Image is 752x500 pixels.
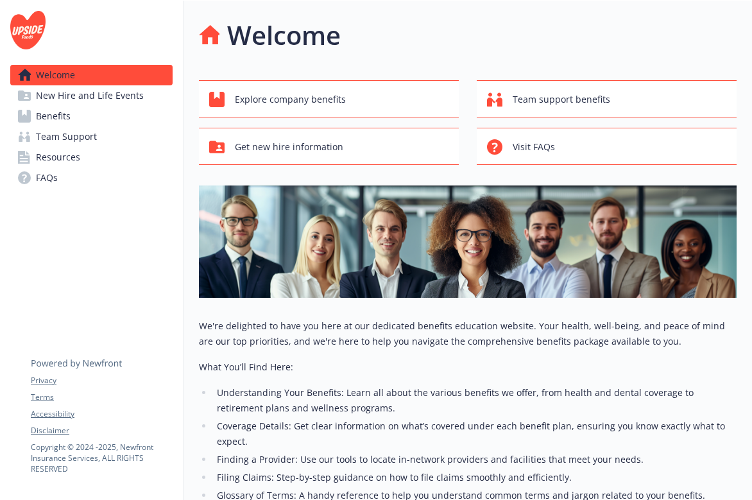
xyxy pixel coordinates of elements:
[235,87,346,112] span: Explore company benefits
[199,80,459,117] button: Explore company benefits
[477,128,737,165] button: Visit FAQs
[36,126,97,147] span: Team Support
[10,85,173,106] a: New Hire and Life Events
[36,85,144,106] span: New Hire and Life Events
[513,135,555,159] span: Visit FAQs
[213,452,737,467] li: Finding a Provider: Use our tools to locate in-network providers and facilities that meet your ne...
[213,385,737,416] li: Understanding Your Benefits: Learn all about the various benefits we offer, from health and denta...
[477,80,737,117] button: Team support benefits
[199,185,737,298] img: overview page banner
[31,375,172,386] a: Privacy
[199,318,737,349] p: We're delighted to have you here at our dedicated benefits education website. Your health, well-b...
[36,147,80,168] span: Resources
[235,135,343,159] span: Get new hire information
[31,408,172,420] a: Accessibility
[10,126,173,147] a: Team Support
[10,106,173,126] a: Benefits
[213,470,737,485] li: Filing Claims: Step-by-step guidance on how to file claims smoothly and efficiently.
[31,425,172,436] a: Disclaimer
[213,418,737,449] li: Coverage Details: Get clear information on what’s covered under each benefit plan, ensuring you k...
[10,65,173,85] a: Welcome
[513,87,610,112] span: Team support benefits
[36,168,58,188] span: FAQs
[31,442,172,474] p: Copyright © 2024 - 2025 , Newfront Insurance Services, ALL RIGHTS RESERVED
[227,16,341,55] h1: Welcome
[199,128,459,165] button: Get new hire information
[10,168,173,188] a: FAQs
[31,392,172,403] a: Terms
[36,106,71,126] span: Benefits
[10,147,173,168] a: Resources
[36,65,75,85] span: Welcome
[199,359,737,375] p: What You’ll Find Here:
